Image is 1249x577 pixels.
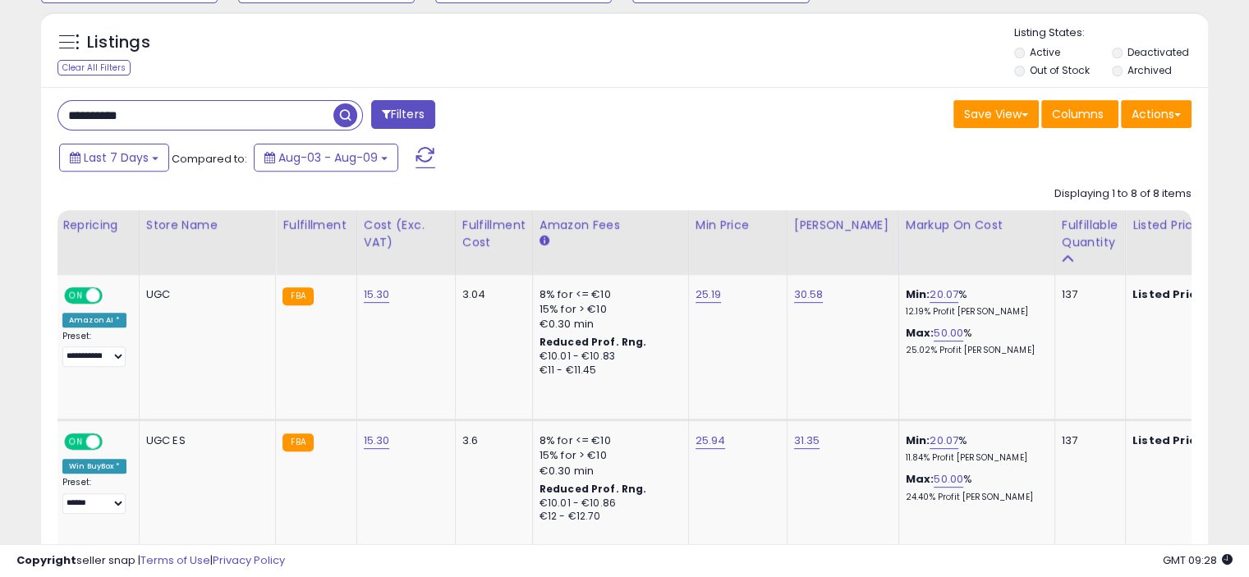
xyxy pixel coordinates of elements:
div: €0.30 min [540,464,676,479]
a: 25.19 [696,286,722,303]
span: ON [66,288,86,302]
b: Min: [906,286,930,302]
div: seller snap | | [16,553,285,569]
div: 137 [1062,433,1113,448]
span: OFF [100,288,126,302]
small: FBA [282,287,313,305]
a: 15.30 [364,433,390,449]
div: Win BuyBox * [62,459,126,474]
span: Last 7 Days [84,149,149,166]
b: Max: [906,471,934,487]
button: Aug-03 - Aug-09 [254,144,398,172]
span: Aug-03 - Aug-09 [278,149,378,166]
div: Min Price [696,217,780,234]
a: 30.58 [794,286,824,303]
div: 3.6 [462,433,520,448]
span: ON [66,435,86,449]
div: [PERSON_NAME] [794,217,892,234]
div: 3.04 [462,287,520,302]
div: % [906,433,1042,464]
a: Terms of Use [140,552,210,568]
b: Listed Price: [1132,433,1207,448]
div: UGC ES [146,433,264,448]
th: The percentage added to the cost of goods (COGS) that forms the calculator for Min & Max prices. [898,210,1054,275]
div: Cost (Exc. VAT) [364,217,448,251]
a: 15.30 [364,286,390,303]
p: 11.84% Profit [PERSON_NAME] [906,452,1042,464]
a: 50.00 [934,471,963,488]
span: OFF [100,435,126,449]
a: 25.94 [696,433,726,449]
b: Listed Price: [1132,286,1207,302]
div: Clear All Filters [57,60,131,76]
label: Out of Stock [1030,63,1090,77]
a: 20.07 [930,433,958,449]
div: Store Name [146,217,269,234]
div: €10.01 - €10.86 [540,497,676,511]
strong: Copyright [16,552,76,568]
div: % [906,326,1042,356]
div: Markup on Cost [906,217,1048,234]
div: €0.30 min [540,317,676,332]
div: 8% for <= €10 [540,287,676,302]
p: 25.02% Profit [PERSON_NAME] [906,345,1042,356]
button: Save View [953,100,1039,128]
a: 20.07 [930,286,958,303]
label: Active [1030,45,1060,59]
div: Preset: [62,477,126,514]
p: Listing States: [1014,25,1208,41]
div: 15% for > €10 [540,448,676,463]
b: Reduced Prof. Rng. [540,335,647,349]
button: Columns [1041,100,1118,128]
button: Filters [371,100,435,129]
b: Min: [906,433,930,448]
button: Last 7 Days [59,144,169,172]
a: Privacy Policy [213,552,285,568]
div: Preset: [62,331,126,368]
div: Fulfillment Cost [462,217,526,251]
div: €10.01 - €10.83 [540,350,676,364]
div: €12 - €12.70 [540,510,676,524]
small: Amazon Fees. [540,234,549,249]
div: % [906,472,1042,502]
b: Reduced Prof. Rng. [540,482,647,496]
div: Displaying 1 to 8 of 8 items [1054,186,1192,202]
label: Deactivated [1127,45,1188,59]
span: Compared to: [172,151,247,167]
div: 15% for > €10 [540,302,676,317]
label: Archived [1127,63,1171,77]
b: Max: [906,325,934,341]
div: % [906,287,1042,318]
div: Fulfillment [282,217,349,234]
div: €11 - €11.45 [540,364,676,378]
div: 8% for <= €10 [540,433,676,448]
div: 137 [1062,287,1113,302]
a: 31.35 [794,433,820,449]
span: 2025-08-17 09:28 GMT [1163,552,1233,568]
a: 50.00 [934,325,963,341]
div: UGC [146,287,264,302]
span: Columns [1052,106,1104,122]
h5: Listings [87,31,150,54]
div: Fulfillable Quantity [1062,217,1118,251]
div: Amazon AI * [62,313,126,327]
p: 12.19% Profit [PERSON_NAME] [906,306,1042,318]
div: Amazon Fees [540,217,682,234]
button: Actions [1121,100,1192,128]
small: FBA [282,433,313,451]
div: Repricing [62,217,132,234]
p: 24.40% Profit [PERSON_NAME] [906,492,1042,503]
